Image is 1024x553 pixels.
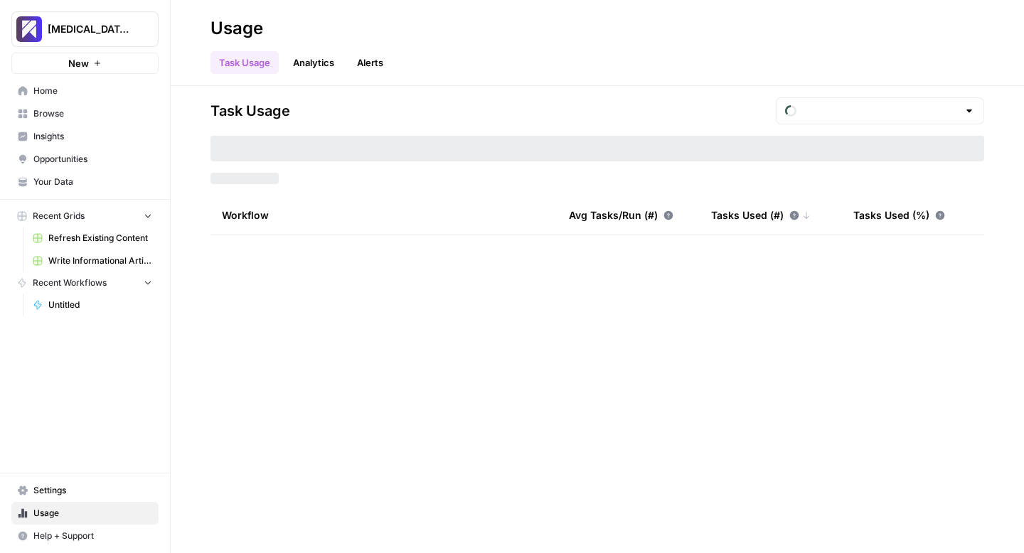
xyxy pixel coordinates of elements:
div: Usage [210,17,263,40]
span: Settings [33,484,152,497]
span: Opportunities [33,153,152,166]
span: Usage [33,507,152,520]
a: Opportunities [11,148,159,171]
button: Alerts [348,51,392,74]
a: Task Usage [210,51,279,74]
a: Write Informational Article [26,249,159,272]
span: Browse [33,107,152,120]
button: New [11,53,159,74]
span: [MEDICAL_DATA] - Test [48,22,134,36]
a: Analytics [284,51,343,74]
a: Home [11,80,159,102]
a: Insights [11,125,159,148]
span: Task Usage [210,101,290,121]
button: Workspace: Overjet - Test [11,11,159,47]
div: Tasks Used (#) [711,195,811,235]
span: Refresh Existing Content [48,232,152,245]
span: Insights [33,130,152,143]
span: Your Data [33,176,152,188]
a: Browse [11,102,159,125]
span: Recent Workflows [33,276,107,289]
span: New [68,56,89,70]
span: Help + Support [33,530,152,542]
a: Untitled [26,294,159,316]
a: Your Data [11,171,159,193]
span: Write Informational Article [48,254,152,267]
a: Refresh Existing Content [26,227,159,249]
img: Overjet - Test Logo [16,16,42,42]
button: Help + Support [11,525,159,547]
span: Untitled [48,299,152,311]
div: Tasks Used (%) [853,195,945,235]
span: Home [33,85,152,97]
a: Usage [11,502,159,525]
a: Settings [11,479,159,502]
div: Avg Tasks/Run (#) [569,195,673,235]
div: Workflow [222,195,546,235]
button: Recent Workflows [11,272,159,294]
span: Recent Grids [33,210,85,222]
button: Recent Grids [11,205,159,227]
